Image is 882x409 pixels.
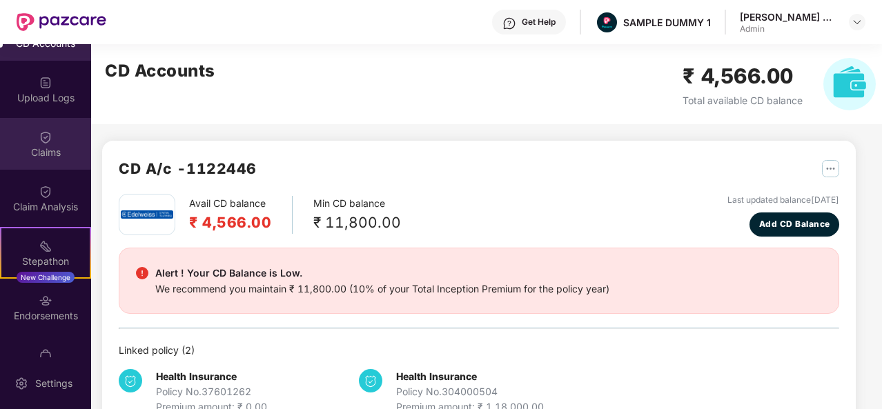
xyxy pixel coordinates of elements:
[39,185,52,199] img: svg+xml;base64,PHN2ZyBpZD0iQ2xhaW0iIHhtbG5zPSJodHRwOi8vd3d3LnczLm9yZy8yMDAwL3N2ZyIgd2lkdGg9IjIwIi...
[313,196,401,234] div: Min CD balance
[396,370,477,382] b: Health Insurance
[597,12,617,32] img: Pazcare_Alternative_logo-01-01.png
[683,60,803,92] h2: ₹ 4,566.00
[31,377,77,390] div: Settings
[313,211,401,234] div: ₹ 11,800.00
[136,267,148,279] img: svg+xml;base64,PHN2ZyBpZD0iRGFuZ2VyX2FsZXJ0IiBkYXRhLW5hbWU9IkRhbmdlciBhbGVydCIgeG1sbnM9Imh0dHA6Ly...
[155,265,609,281] div: Alert ! Your CD Balance is Low.
[39,239,52,253] img: svg+xml;base64,PHN2ZyB4bWxucz0iaHR0cDovL3d3dy53My5vcmcvMjAwMC9zdmciIHdpZHRoPSIyMSIgaGVpZ2h0PSIyMC...
[39,294,52,308] img: svg+xml;base64,PHN2ZyBpZD0iRW5kb3JzZW1lbnRzIiB4bWxucz0iaHR0cDovL3d3dy53My5vcmcvMjAwMC9zdmciIHdpZH...
[740,10,836,23] div: [PERSON_NAME] K S
[156,370,237,382] b: Health Insurance
[119,369,142,392] img: svg+xml;base64,PHN2ZyB4bWxucz0iaHR0cDovL3d3dy53My5vcmcvMjAwMC9zdmciIHdpZHRoPSIzNCIgaGVpZ2h0PSIzNC...
[14,377,28,390] img: svg+xml;base64,PHN2ZyBpZD0iU2V0dGluZy0yMHgyMCIgeG1sbnM9Imh0dHA6Ly93d3cudzMub3JnLzIwMDAvc3ZnIiB3aW...
[105,58,215,84] h2: CD Accounts
[189,196,293,234] div: Avail CD balance
[39,76,52,90] img: svg+xml;base64,PHN2ZyBpZD0iVXBsb2FkX0xvZ3MiIGRhdGEtbmFtZT0iVXBsb2FkIExvZ3MiIHhtbG5zPSJodHRwOi8vd3...
[740,23,836,34] div: Admin
[502,17,516,30] img: svg+xml;base64,PHN2ZyBpZD0iSGVscC0zMngzMiIgeG1sbnM9Imh0dHA6Ly93d3cudzMub3JnLzIwMDAvc3ZnIiB3aWR0aD...
[683,94,803,106] span: Total available CD balance
[189,211,271,234] h2: ₹ 4,566.00
[823,58,876,110] img: svg+xml;base64,PHN2ZyB4bWxucz0iaHR0cDovL3d3dy53My5vcmcvMjAwMC9zdmciIHhtbG5zOnhsaW5rPSJodHRwOi8vd3...
[759,218,830,231] span: Add CD Balance
[119,343,839,358] div: Linked policy ( 2 )
[822,160,839,177] img: svg+xml;base64,PHN2ZyB4bWxucz0iaHR0cDovL3d3dy53My5vcmcvMjAwMC9zdmciIHdpZHRoPSIyNSIgaGVpZ2h0PSIyNS...
[121,210,173,218] img: edel.png
[623,16,711,29] div: SAMPLE DUMMY 1
[155,281,609,297] div: We recommend you maintain ₹ 11,800.00 (10% of your Total Inception Premium for the policy year)
[17,272,75,283] div: New Challenge
[39,348,52,362] img: svg+xml;base64,PHN2ZyBpZD0iTXlfT3JkZXJzIiBkYXRhLW5hbWU9Ik15IE9yZGVycyIgeG1sbnM9Imh0dHA6Ly93d3cudz...
[156,384,267,399] div: Policy No. 37601262
[359,369,382,392] img: svg+xml;base64,PHN2ZyB4bWxucz0iaHR0cDovL3d3dy53My5vcmcvMjAwMC9zdmciIHdpZHRoPSIzNCIgaGVpZ2h0PSIzNC...
[852,17,863,28] img: svg+xml;base64,PHN2ZyBpZD0iRHJvcGRvd24tMzJ4MzIiIHhtbG5zPSJodHRwOi8vd3d3LnczLm9yZy8yMDAwL3N2ZyIgd2...
[396,384,544,399] div: Policy No. 304000504
[39,130,52,144] img: svg+xml;base64,PHN2ZyBpZD0iQ2xhaW0iIHhtbG5zPSJodHRwOi8vd3d3LnczLm9yZy8yMDAwL3N2ZyIgd2lkdGg9IjIwIi...
[119,157,257,180] h2: CD A/c - 1122446
[727,194,839,207] div: Last updated balance [DATE]
[749,212,839,237] button: Add CD Balance
[522,17,556,28] div: Get Help
[17,13,106,31] img: New Pazcare Logo
[1,255,90,268] div: Stepathon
